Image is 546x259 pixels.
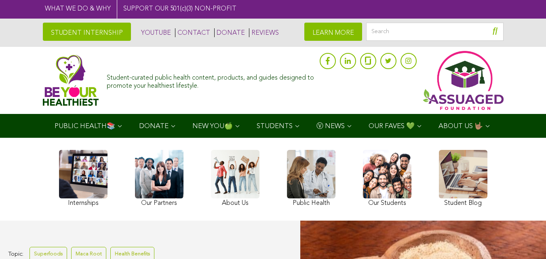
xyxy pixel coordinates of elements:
[139,123,169,130] span: DONATE
[43,55,99,106] img: Assuaged
[438,123,483,130] span: ABOUT US 🤟🏽
[43,23,131,41] a: STUDENT INTERNSHIP
[423,51,504,110] img: Assuaged App
[304,23,362,41] a: LEARN MORE
[257,123,293,130] span: STUDENTS
[366,23,504,41] input: Search
[139,28,171,37] a: YOUTUBE
[249,28,279,37] a: REVIEWS
[369,123,415,130] span: OUR FAVES 💚
[55,123,115,130] span: PUBLIC HEALTH📚
[175,28,210,37] a: CONTACT
[506,220,546,259] iframe: Chat Widget
[192,123,233,130] span: NEW YOU🍏
[107,70,315,90] div: Student-curated public health content, products, and guides designed to promote your healthiest l...
[365,57,371,65] img: glassdoor
[214,28,245,37] a: DONATE
[316,123,345,130] span: Ⓥ NEWS
[43,114,504,138] div: Navigation Menu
